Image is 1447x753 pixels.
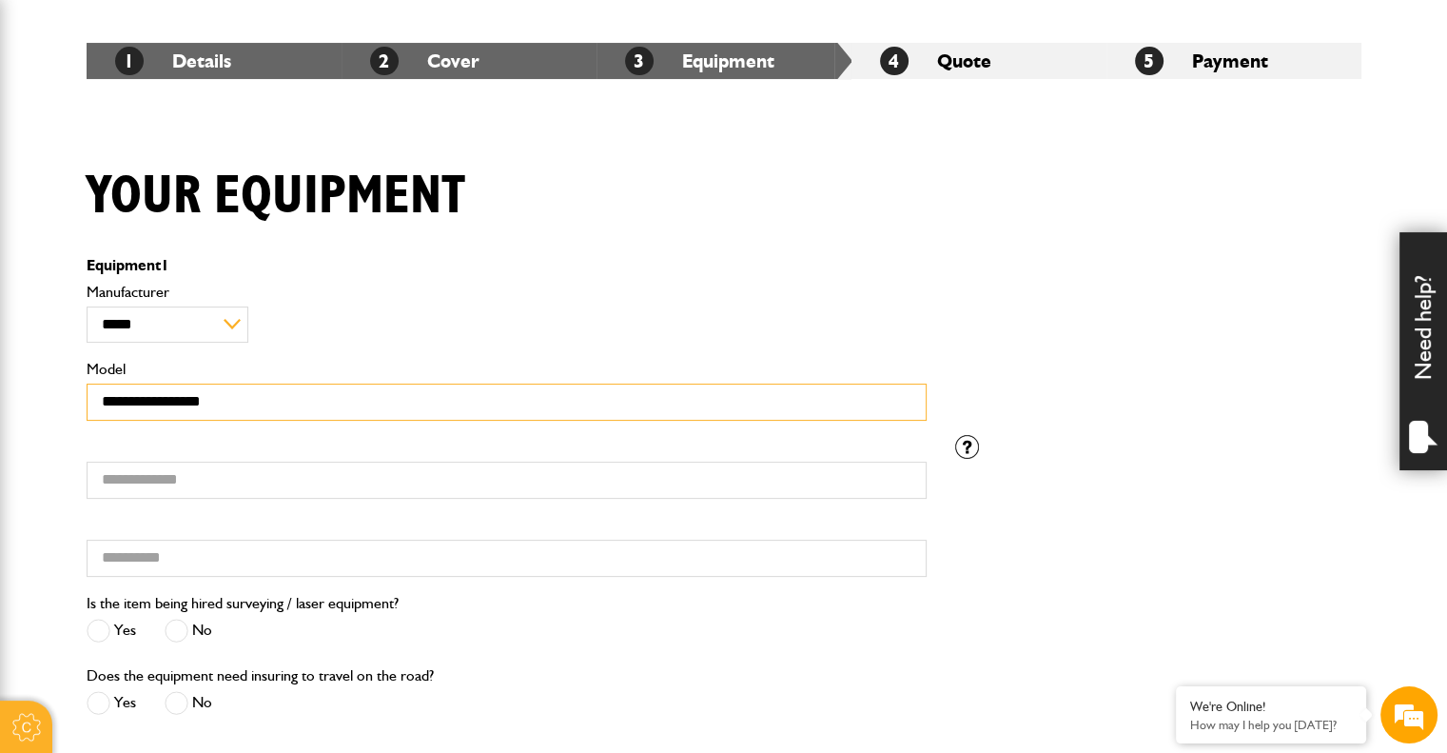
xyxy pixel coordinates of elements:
[161,256,169,274] span: 1
[87,258,927,273] p: Equipment
[165,619,212,643] label: No
[87,362,927,377] label: Model
[87,668,434,684] label: Does the equipment need insuring to travel on the road?
[880,47,909,75] span: 4
[115,47,144,75] span: 1
[851,43,1106,79] li: Quote
[1106,43,1361,79] li: Payment
[370,47,399,75] span: 2
[1399,232,1447,470] div: Need help?
[87,285,927,300] label: Manufacturer
[1190,699,1352,715] div: We're Online!
[87,165,465,228] h1: Your equipment
[165,691,212,715] label: No
[87,596,399,611] label: Is the item being hired surveying / laser equipment?
[87,691,136,715] label: Yes
[370,50,479,72] a: 2Cover
[1135,47,1163,75] span: 5
[1190,718,1352,732] p: How may I help you today?
[596,43,851,79] li: Equipment
[87,619,136,643] label: Yes
[625,47,654,75] span: 3
[115,50,231,72] a: 1Details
